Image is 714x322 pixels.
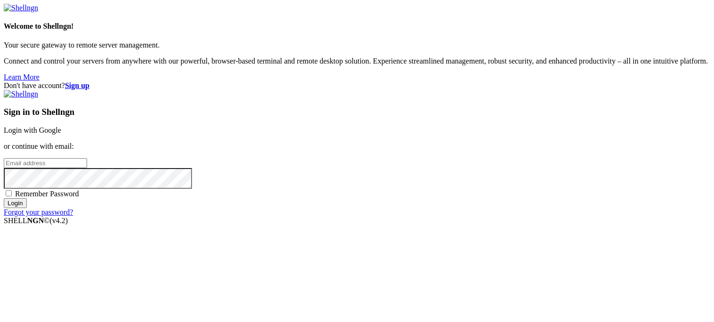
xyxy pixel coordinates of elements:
[15,190,79,198] span: Remember Password
[4,217,68,225] span: SHELL ©
[4,90,38,98] img: Shellngn
[27,217,44,225] b: NGN
[4,126,61,134] a: Login with Google
[4,142,710,151] p: or continue with email:
[4,41,710,49] p: Your secure gateway to remote server management.
[4,73,40,81] a: Learn More
[4,22,710,31] h4: Welcome to Shellngn!
[4,158,87,168] input: Email address
[4,57,710,65] p: Connect and control your servers from anywhere with our powerful, browser-based terminal and remo...
[4,81,710,90] div: Don't have account?
[4,107,710,117] h3: Sign in to Shellngn
[50,217,68,225] span: 4.2.0
[6,190,12,196] input: Remember Password
[4,208,73,216] a: Forgot your password?
[4,4,38,12] img: Shellngn
[4,198,27,208] input: Login
[65,81,89,89] a: Sign up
